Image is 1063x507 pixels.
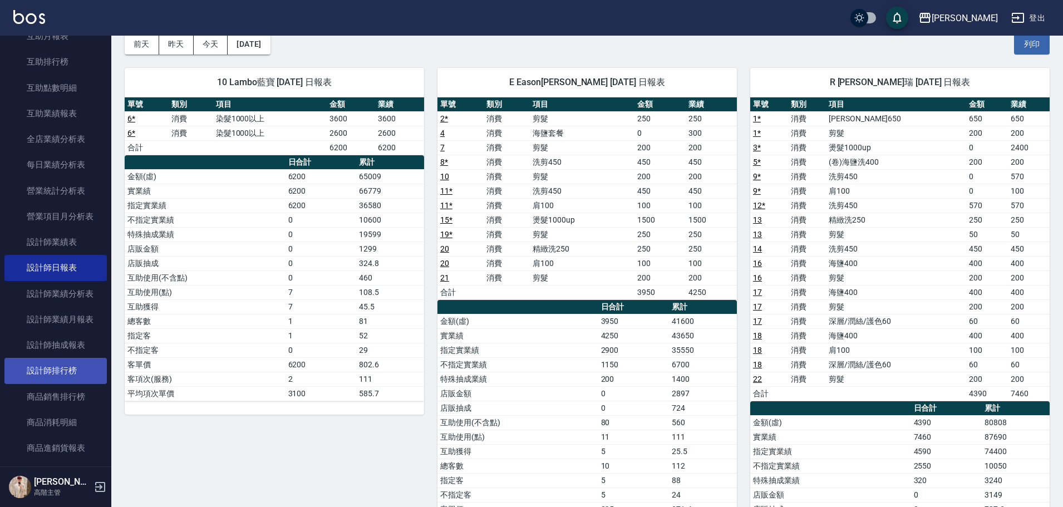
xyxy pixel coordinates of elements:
[484,198,530,213] td: 消費
[4,152,107,178] a: 每日業績分析表
[286,213,356,227] td: 0
[966,213,1008,227] td: 250
[1008,184,1050,198] td: 100
[34,476,91,488] h5: [PERSON_NAME]
[686,140,737,155] td: 200
[686,285,737,299] td: 4250
[826,198,966,213] td: 洗剪450
[966,343,1008,357] td: 100
[437,372,598,386] td: 特殊抽成業績
[788,270,826,285] td: 消費
[686,270,737,285] td: 200
[966,256,1008,270] td: 400
[327,97,376,112] th: 金額
[911,430,982,444] td: 7460
[634,213,686,227] td: 1500
[530,256,634,270] td: 肩100
[228,34,270,55] button: [DATE]
[125,314,286,328] td: 總客數
[4,255,107,280] a: 設計師日報表
[125,270,286,285] td: 互助使用(不含點)
[375,97,424,112] th: 業績
[911,415,982,430] td: 4390
[530,140,634,155] td: 剪髮
[4,49,107,75] a: 互助排行榜
[484,97,530,112] th: 類別
[375,140,424,155] td: 6200
[1008,314,1050,328] td: 60
[4,461,107,486] a: 商品庫存表
[125,299,286,314] td: 互助獲得
[484,111,530,126] td: 消費
[125,184,286,198] td: 實業績
[788,155,826,169] td: 消費
[634,227,686,242] td: 250
[826,270,966,285] td: 剪髮
[1008,111,1050,126] td: 650
[686,227,737,242] td: 250
[966,140,1008,155] td: 0
[669,300,737,314] th: 累計
[764,77,1036,88] span: R [PERSON_NAME]瑞 [DATE] 日報表
[669,328,737,343] td: 43650
[753,360,762,369] a: 18
[669,314,737,328] td: 41600
[125,256,286,270] td: 店販抽成
[356,242,424,256] td: 1299
[286,184,356,198] td: 6200
[356,227,424,242] td: 19599
[826,357,966,372] td: 深層/潤絲/護色60
[598,357,669,372] td: 1150
[375,111,424,126] td: 3600
[669,357,737,372] td: 6700
[753,273,762,282] a: 16
[634,285,686,299] td: 3950
[982,415,1050,430] td: 80808
[437,285,484,299] td: 合計
[484,126,530,140] td: 消費
[286,256,356,270] td: 0
[437,401,598,415] td: 店販抽成
[669,401,737,415] td: 724
[598,300,669,314] th: 日合計
[484,184,530,198] td: 消費
[826,372,966,386] td: 剪髮
[598,314,669,328] td: 3950
[686,111,737,126] td: 250
[911,401,982,416] th: 日合計
[437,343,598,357] td: 指定實業績
[886,7,908,29] button: save
[966,314,1008,328] td: 60
[750,97,788,112] th: 單號
[4,23,107,49] a: 互助月報表
[1008,343,1050,357] td: 100
[125,169,286,184] td: 金額(虛)
[966,285,1008,299] td: 400
[753,288,762,297] a: 17
[826,213,966,227] td: 精緻洗250
[356,198,424,213] td: 36580
[634,270,686,285] td: 200
[356,213,424,227] td: 10600
[826,285,966,299] td: 海鹽400
[484,227,530,242] td: 消費
[1008,285,1050,299] td: 400
[286,198,356,213] td: 6200
[826,314,966,328] td: 深層/潤絲/護色60
[598,372,669,386] td: 200
[530,97,634,112] th: 項目
[1008,270,1050,285] td: 200
[788,213,826,227] td: 消費
[356,169,424,184] td: 65009
[286,299,356,314] td: 7
[356,314,424,328] td: 81
[669,430,737,444] td: 111
[686,97,737,112] th: 業績
[125,198,286,213] td: 指定實業績
[530,111,634,126] td: 剪髮
[634,184,686,198] td: 450
[286,357,356,372] td: 6200
[788,372,826,386] td: 消費
[530,155,634,169] td: 洗剪450
[451,77,724,88] span: E Eason[PERSON_NAME] [DATE] 日報表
